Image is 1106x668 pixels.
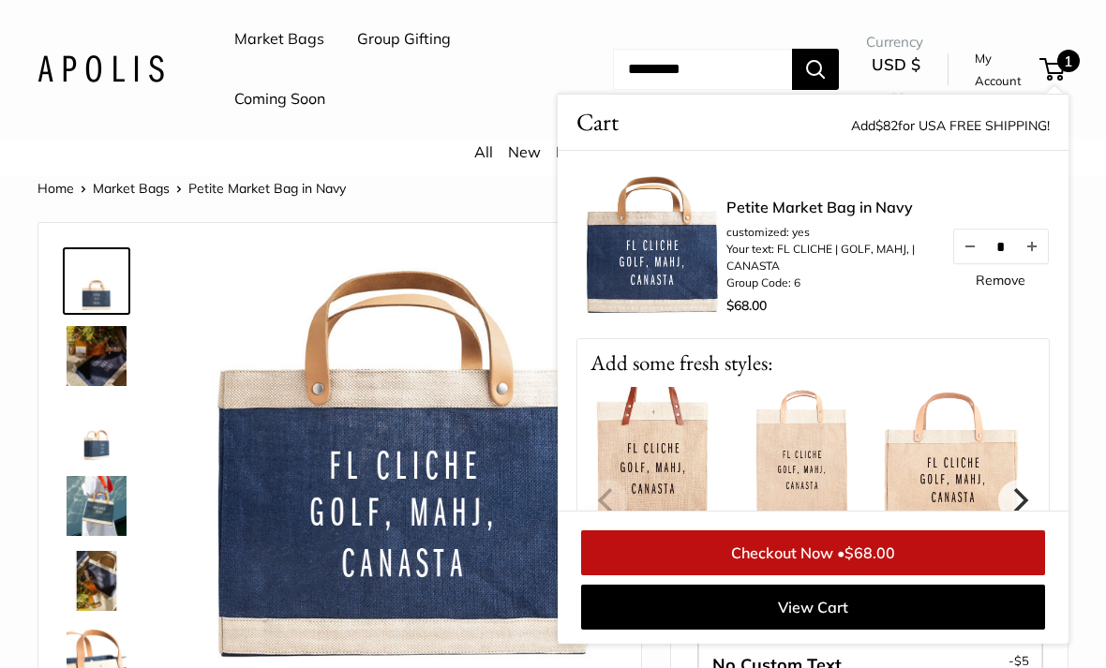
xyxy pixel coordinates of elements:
[726,275,933,291] li: Group Code: 6
[954,230,986,263] button: Decrease quantity by 1
[37,180,74,197] a: Home
[93,180,170,197] a: Market Bags
[67,401,127,461] img: Petite Market Bag in Navy
[726,224,933,241] li: customized: yes
[234,85,325,113] a: Coming Soon
[1057,50,1080,72] span: 1
[998,480,1039,521] button: Next
[581,530,1045,575] a: Checkout Now •$68.00
[726,297,767,314] span: $68.00
[851,117,1050,134] span: Add for USA FREE SHIPPING!
[577,339,1049,387] p: Add some fresh styles:
[234,25,324,53] a: Market Bags
[63,547,130,615] a: Petite Market Bag in Navy
[1014,653,1029,668] span: $5
[1041,58,1065,81] a: 1
[613,49,792,90] input: Search...
[576,104,619,141] span: Cart
[63,397,130,465] a: Petite Market Bag in Navy
[1016,230,1048,263] button: Increase quantity by 1
[844,543,895,562] span: $68.00
[872,54,920,74] span: USD $
[986,238,1016,254] input: Quantity
[726,196,933,218] a: Petite Market Bag in Navy
[576,170,726,319] img: description_Make it yours with custom text.
[63,322,130,390] a: Petite Market Bag in Navy
[67,551,127,611] img: Petite Market Bag in Navy
[474,142,493,161] a: All
[726,241,933,275] li: Your text: FL CLICHE | GOLF, MAHJ, | CANASTA
[866,50,926,110] button: USD $
[875,117,898,134] span: $82
[976,274,1025,287] a: Remove
[975,47,1033,93] a: My Account
[63,472,130,540] a: Petite Market Bag in Navy
[67,326,127,386] img: Petite Market Bag in Navy
[792,49,839,90] button: Search
[556,142,633,161] a: Bestsellers
[357,25,451,53] a: Group Gifting
[508,142,541,161] a: New
[37,176,346,200] nav: Breadcrumb
[866,29,926,55] span: Currency
[37,55,164,82] img: Apolis
[63,247,130,315] a: description_Make it yours with custom text.
[188,180,346,197] span: Petite Market Bag in Navy
[15,597,201,653] iframe: Sign Up via Text for Offers
[581,585,1045,630] a: View Cart
[67,251,127,311] img: description_Make it yours with custom text.
[67,476,127,536] img: Petite Market Bag in Navy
